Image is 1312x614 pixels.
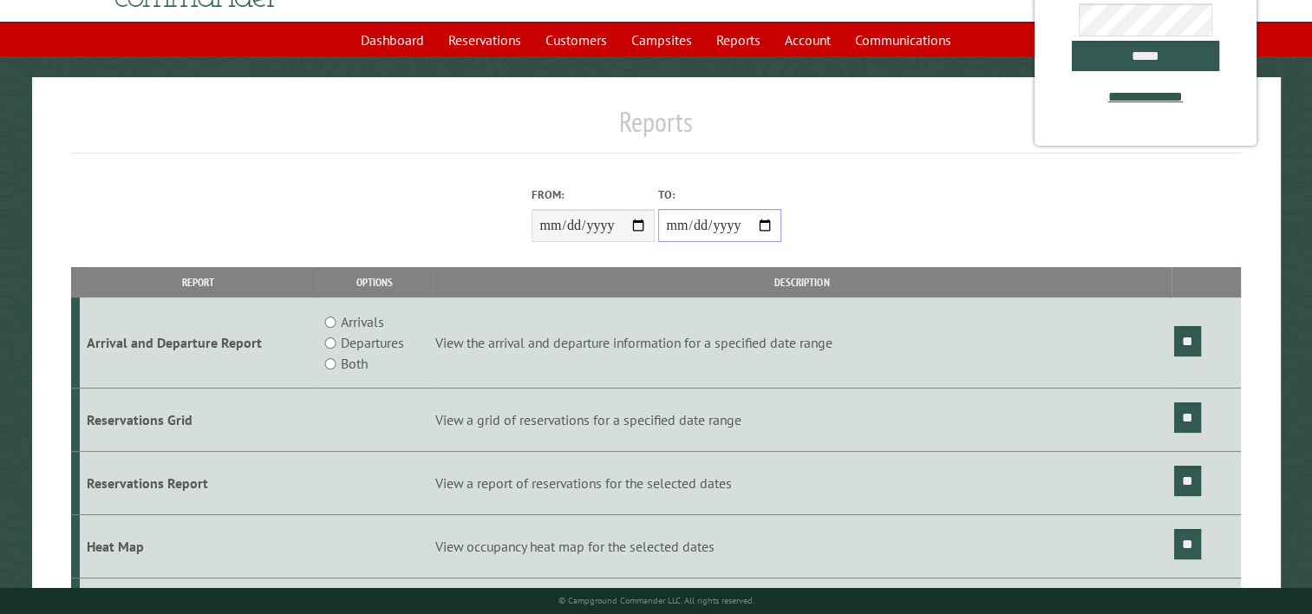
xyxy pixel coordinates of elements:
a: Account [774,23,841,56]
a: Reservations [438,23,532,56]
td: View a grid of reservations for a specified date range [433,389,1172,452]
small: © Campground Commander LLC. All rights reserved. [558,595,754,606]
td: Heat Map [80,515,317,578]
label: From: [532,186,655,203]
h1: Reports [71,105,1241,153]
td: View the arrival and departure information for a specified date range [433,297,1172,389]
td: Reservations Report [80,452,317,515]
label: To: [658,186,781,203]
label: Departures [341,332,404,353]
th: Description [433,267,1172,297]
td: Reservations Grid [80,389,317,452]
label: Both [341,353,368,374]
th: Options [317,267,433,297]
label: Arrivals [341,311,384,332]
a: Communications [845,23,962,56]
td: View a report of reservations for the selected dates [433,452,1172,515]
td: View occupancy heat map for the selected dates [433,515,1172,578]
th: Report [80,267,317,297]
a: Dashboard [350,23,434,56]
td: Arrival and Departure Report [80,297,317,389]
a: Reports [706,23,771,56]
a: Campsites [621,23,702,56]
a: Customers [535,23,617,56]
